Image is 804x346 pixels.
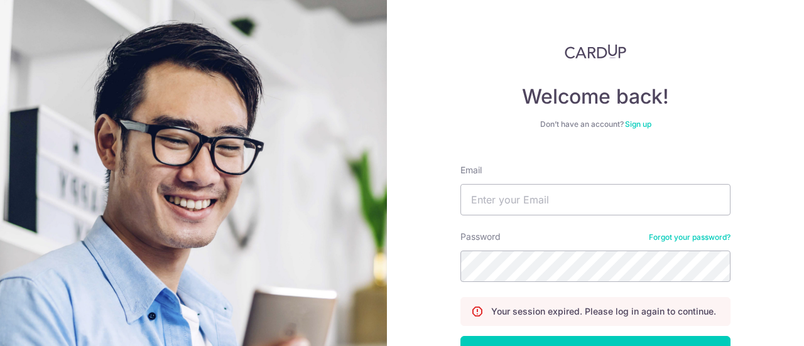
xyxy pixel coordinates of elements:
[565,44,626,59] img: CardUp Logo
[460,184,731,215] input: Enter your Email
[460,230,501,243] label: Password
[491,305,716,318] p: Your session expired. Please log in again to continue.
[460,119,731,129] div: Don’t have an account?
[460,84,731,109] h4: Welcome back!
[625,119,651,129] a: Sign up
[460,164,482,176] label: Email
[649,232,731,242] a: Forgot your password?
